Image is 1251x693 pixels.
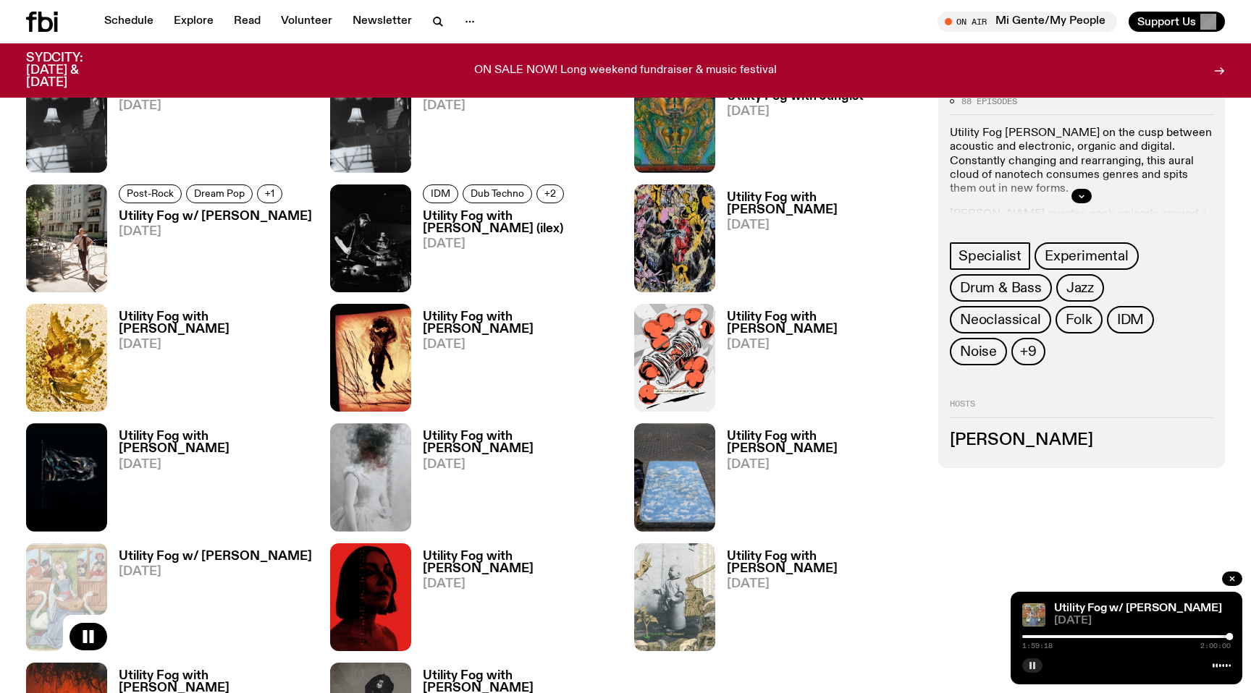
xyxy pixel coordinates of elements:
span: [DATE] [1054,616,1231,626]
span: [DATE] [119,566,312,578]
span: Specialist [959,248,1022,264]
h3: Utility Fog with [PERSON_NAME] [423,430,617,455]
h3: [PERSON_NAME] [950,432,1213,448]
span: IDM [1117,312,1144,328]
button: +2 [536,184,564,203]
img: Cover for Lucrecia Dalt's cosa rara [330,543,411,651]
a: Experimental [1035,242,1139,270]
span: Post-Rock [127,188,174,199]
span: Support Us [1137,15,1196,28]
a: IDM [423,184,458,203]
img: Cover from SUMAC & Moor Mother's album The Film [634,184,715,292]
h3: Utility Fog with [PERSON_NAME] (ilex) [423,211,617,235]
span: [DATE] [727,339,921,351]
a: Post-Rock [119,184,182,203]
img: Cover from Lauren Pernice's album "Il y a les ombres" [330,304,411,412]
a: Utility Fog with [PERSON_NAME][DATE] [107,311,313,412]
a: Utility Fog with [PERSON_NAME][DATE] [107,430,313,531]
button: +1 [257,184,282,203]
a: Utility Fog with [PERSON_NAME][DATE] [715,311,921,412]
span: [DATE] [119,339,313,351]
h3: Utility Fog w/ [PERSON_NAME] [119,211,312,223]
span: [DATE] [119,100,313,112]
span: Dream Pop [194,188,245,199]
a: Newsletter [344,12,421,32]
a: Utility Fog with Jungist[DATE] [715,90,864,172]
a: Utility Fog with [PERSON_NAME][DATE] [107,72,313,172]
span: +9 [1020,344,1037,360]
a: Utility Fog with [PERSON_NAME] (ilex)[DATE] [411,211,617,292]
a: Volunteer [272,12,341,32]
h3: Utility Fog with [PERSON_NAME] [727,192,921,216]
span: Experimental [1045,248,1129,264]
a: Utility Fog w/ [PERSON_NAME] [1054,603,1222,614]
a: Utility Fog with [PERSON_NAME][DATE] [411,311,617,412]
a: Utility Fog w/ [PERSON_NAME][DATE] [107,211,312,292]
a: Utility Fog with [PERSON_NAME][DATE] [411,550,617,651]
a: Specialist [950,242,1030,270]
span: +2 [544,188,556,199]
a: Utility Fog w/ [PERSON_NAME][DATE] [107,550,312,651]
h3: Utility Fog with [PERSON_NAME] [727,311,921,336]
span: [DATE] [423,578,617,590]
span: [DATE] [119,459,313,471]
a: Dub Techno [463,184,532,203]
a: Jazz [1056,274,1104,302]
h3: Utility Fog with [PERSON_NAME] [423,550,617,575]
a: Noise [950,338,1007,365]
span: [DATE] [727,459,921,471]
img: Cover for squncr's album The Moorish Shield [330,423,411,531]
a: Dream Pop [186,184,253,203]
a: Utility Fog with [PERSON_NAME][DATE] [715,430,921,531]
p: Utility Fog [PERSON_NAME] on the cusp between acoustic and electronic, organic and digital. Const... [950,127,1213,196]
span: [DATE] [423,238,617,250]
a: Utility Fog with [PERSON_NAME][DATE] [411,430,617,531]
button: On AirMi Gente/My People [938,12,1117,32]
img: Cover for Sopa Boba's album That Moment [634,543,715,651]
h3: Utility Fog with [PERSON_NAME] [119,430,313,455]
span: +1 [265,188,274,199]
h3: SYDCITY: [DATE] & [DATE] [26,52,119,89]
a: IDM [1107,306,1154,333]
a: Explore [165,12,222,32]
span: Neoclassical [960,312,1041,328]
h2: Hosts [950,400,1213,417]
button: +9 [1011,338,1045,365]
img: Cover to Flaaryr's album LOS MOVIMIENTOS [634,423,715,531]
span: [DATE] [423,459,617,471]
span: Noise [960,344,997,360]
a: Utility Fog with [PERSON_NAME][DATE] [715,550,921,651]
a: Neoclassical [950,306,1051,333]
span: [DATE] [727,219,921,231]
a: Schedule [96,12,162,32]
img: Cover for Simon Henocq's album We Use Cookies [26,304,107,412]
a: Read [225,12,269,32]
h3: Utility Fog with [PERSON_NAME] [119,311,313,336]
h3: Utility Fog with [PERSON_NAME] [423,311,617,336]
h3: Utility Fog with [PERSON_NAME] [727,550,921,575]
button: Support Us [1129,12,1225,32]
span: 2:00:00 [1200,642,1231,650]
span: [DATE] [423,339,617,351]
img: Cover for Use Knife's État Coupable [26,423,107,531]
p: ON SALE NOW! Long weekend fundraiser & music festival [474,64,777,77]
span: Dub Techno [471,188,524,199]
span: Drum & Bass [960,280,1042,296]
span: [DATE] [727,578,921,590]
span: [DATE] [727,106,864,118]
span: Jazz [1066,280,1094,296]
h3: Utility Fog with [PERSON_NAME] [727,430,921,455]
span: 1:59:18 [1022,642,1053,650]
img: Cover of Pépe's release Slow Cancellation of the Future [634,304,715,412]
span: [DATE] [423,100,617,112]
a: Utility Fog with [PERSON_NAME][DATE] [715,192,921,292]
span: [DATE] [119,226,312,238]
h3: Utility Fog w/ [PERSON_NAME] [119,550,312,563]
span: Folk [1066,312,1092,328]
a: Folk [1056,306,1103,333]
span: 88 episodes [961,97,1017,105]
a: Utility Fog with [PERSON_NAME][DATE] [411,72,617,172]
span: IDM [431,188,450,199]
a: Drum & Bass [950,274,1052,302]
